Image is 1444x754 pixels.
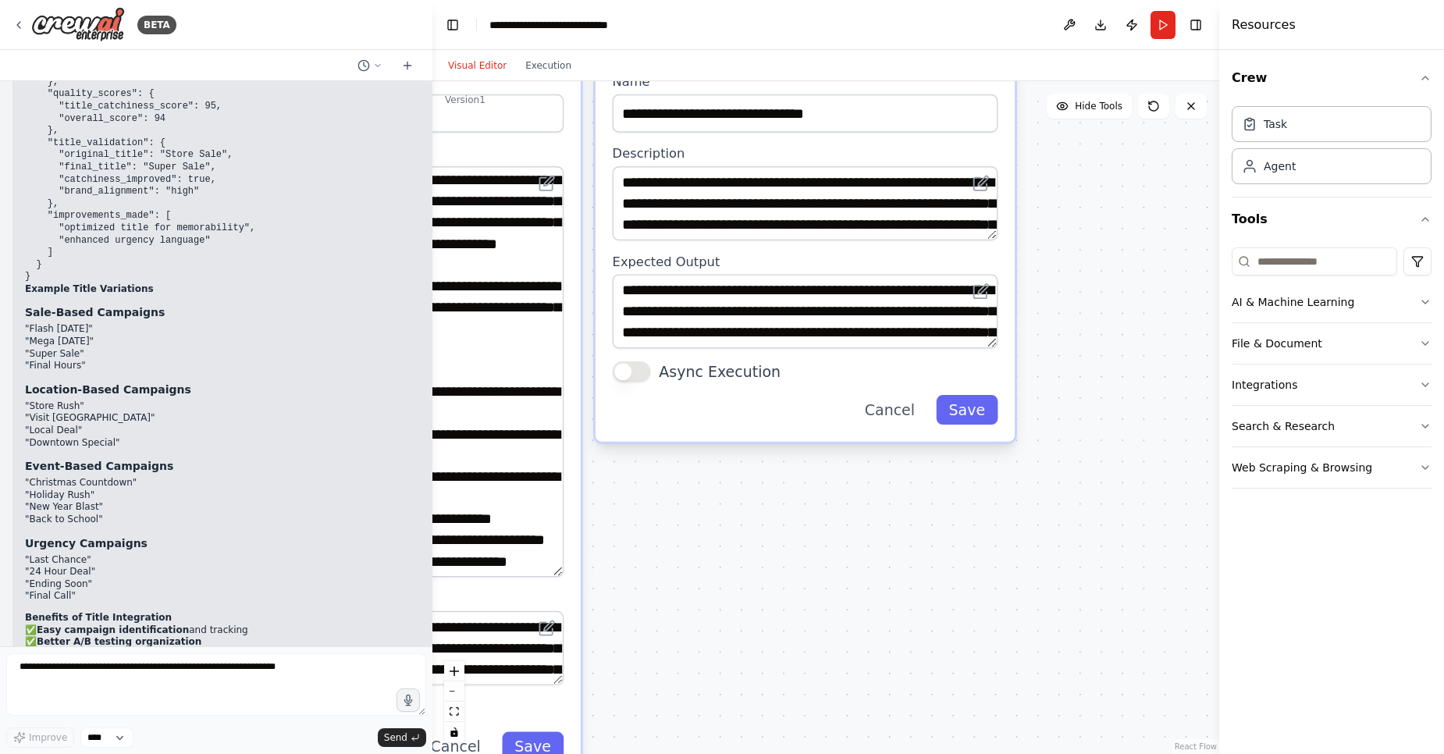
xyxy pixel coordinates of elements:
button: zoom out [444,681,464,702]
a: React Flow attribution [1175,742,1217,751]
button: Integrations [1232,365,1432,405]
label: Name [178,73,564,91]
li: "24 Hour Deal" [25,566,604,578]
button: Cancel [852,395,927,425]
button: Hide left sidebar [442,14,464,36]
label: Name [613,73,998,91]
button: Open in editor [968,170,994,196]
strong: Better A/B testing organization [37,636,201,647]
button: Save [936,395,998,425]
li: "Ending Soon" [25,578,604,591]
span: Improve [29,731,67,744]
h4: Resources [1232,16,1296,34]
button: zoom in [444,661,464,681]
button: Hide right sidebar [1185,14,1207,36]
li: "Final Hours" [25,360,604,372]
li: "Local Deal" [25,425,604,437]
li: "Final Call" [25,590,604,603]
li: "Holiday Rush" [25,489,604,502]
label: Description [178,145,564,162]
label: Async Execution [659,361,781,382]
span: Send [384,731,407,744]
li: "Christmas Countdown" [25,477,604,489]
strong: Event-Based Campaigns [25,460,173,472]
li: "Visit [GEOGRAPHIC_DATA]" [25,412,604,425]
div: Crew [1232,100,1432,197]
strong: Urgency Campaigns [25,537,148,549]
button: Click to speak your automation idea [397,688,420,712]
button: Improve [6,727,74,748]
button: Open in editor [534,615,560,641]
div: Agent [1264,158,1296,174]
li: "New Year Blast" [25,501,604,514]
li: "Flash [DATE]" [25,323,604,336]
strong: Sale-Based Campaigns [25,306,165,318]
li: "Last Chance" [25,554,604,567]
button: Switch to previous chat [351,56,389,75]
button: Open in editor [968,279,994,304]
div: Tools [1232,241,1432,501]
button: Send [378,728,426,747]
div: Version 1 [445,94,485,106]
button: Open in editor [534,170,560,196]
button: Search & Research [1232,406,1432,446]
button: Web Scraping & Browsing [1232,447,1432,488]
li: "Mega [DATE]" [25,336,604,348]
nav: breadcrumb [489,17,663,33]
button: Visual Editor [439,56,516,75]
button: File & Document [1232,323,1432,364]
p: ✅ and tracking ✅ ✅ ✅ ✅ ✅ [25,624,604,698]
li: "Back to School" [25,514,604,526]
button: Start a new chat [395,56,420,75]
button: Hide Tools [1047,94,1132,119]
label: Expected Output [613,253,998,270]
li: "Downtown Special" [25,437,604,450]
label: Description [613,145,998,162]
button: toggle interactivity [444,722,464,742]
button: Execution [516,56,581,75]
strong: Location-Based Campaigns [25,383,191,396]
strong: Easy campaign identification [37,624,189,635]
span: Hide Tools [1075,100,1122,112]
button: AI & Machine Learning [1232,282,1432,322]
button: Crew [1232,56,1432,100]
div: Task [1264,116,1287,132]
button: Tools [1232,197,1432,241]
div: React Flow controls [444,661,464,742]
button: fit view [444,702,464,722]
li: "Store Rush" [25,400,604,413]
li: "Super Sale" [25,348,604,361]
label: Expected Output [178,590,564,607]
strong: Benefits of Title Integration [25,612,172,623]
div: BETA [137,16,176,34]
strong: Example Title Variations [25,283,154,294]
img: Logo [31,7,125,42]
